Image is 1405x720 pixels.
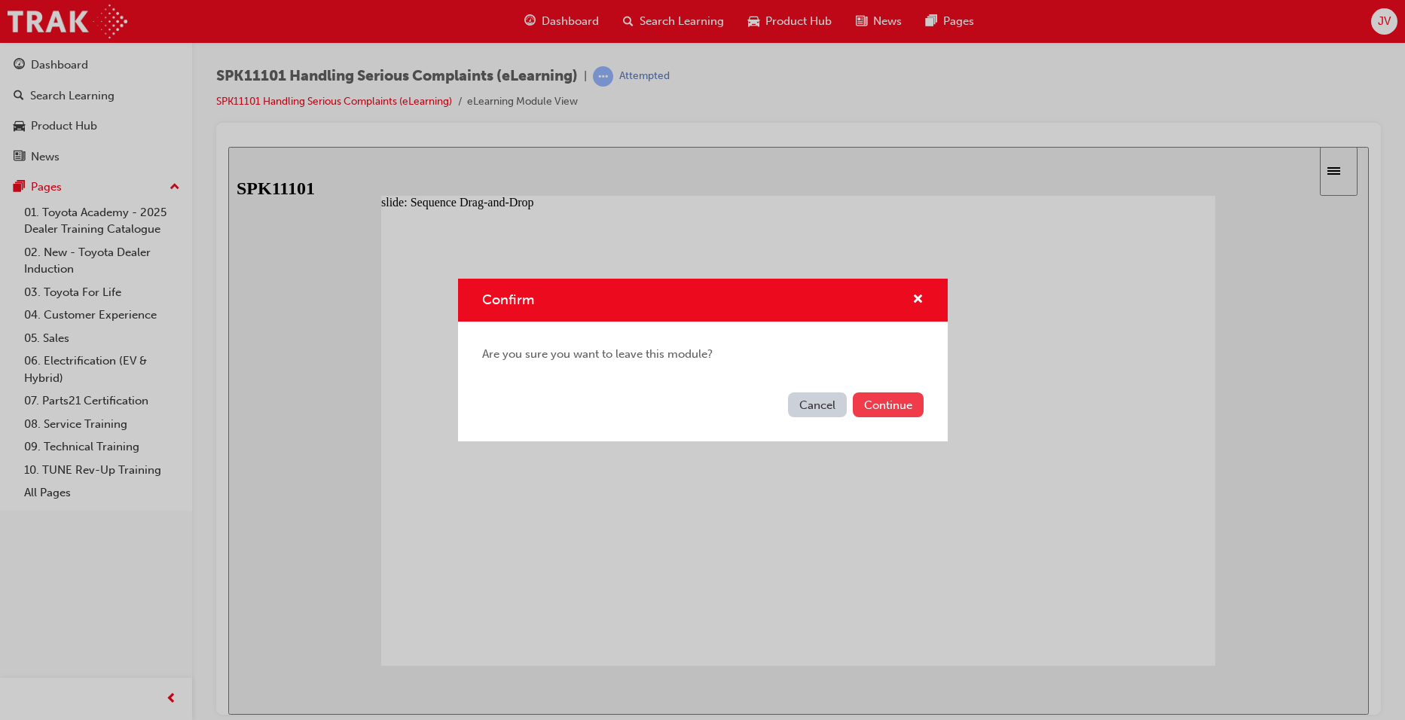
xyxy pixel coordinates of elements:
[458,322,948,387] div: Are you sure you want to leave this module?
[912,291,924,310] button: cross-icon
[788,392,847,417] button: Cancel
[853,392,924,417] button: Continue
[458,279,948,441] div: Confirm
[912,294,924,307] span: cross-icon
[482,291,534,308] span: Confirm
